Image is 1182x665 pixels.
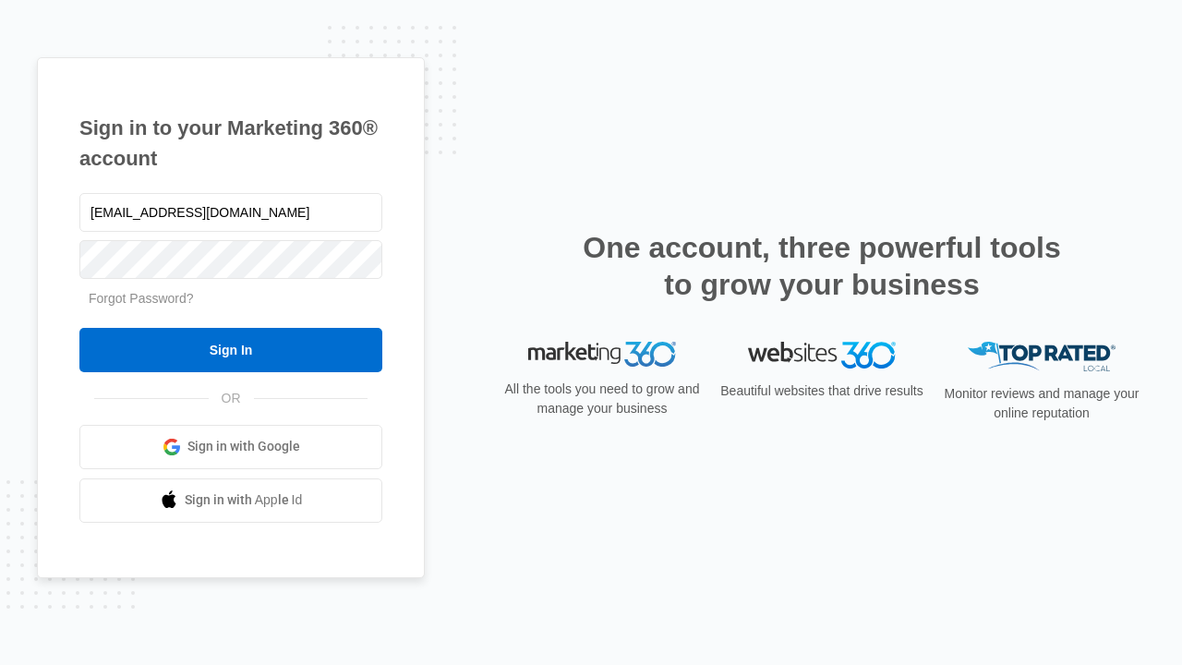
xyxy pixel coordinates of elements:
[968,342,1116,372] img: Top Rated Local
[79,425,382,469] a: Sign in with Google
[79,113,382,174] h1: Sign in to your Marketing 360® account
[528,342,676,368] img: Marketing 360
[79,478,382,523] a: Sign in with Apple Id
[748,342,896,369] img: Websites 360
[577,229,1067,303] h2: One account, three powerful tools to grow your business
[938,384,1145,423] p: Monitor reviews and manage your online reputation
[718,381,925,401] p: Beautiful websites that drive results
[185,490,303,510] span: Sign in with Apple Id
[79,193,382,232] input: Email
[79,328,382,372] input: Sign In
[499,380,706,418] p: All the tools you need to grow and manage your business
[209,389,254,408] span: OR
[89,291,194,306] a: Forgot Password?
[187,437,300,456] span: Sign in with Google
